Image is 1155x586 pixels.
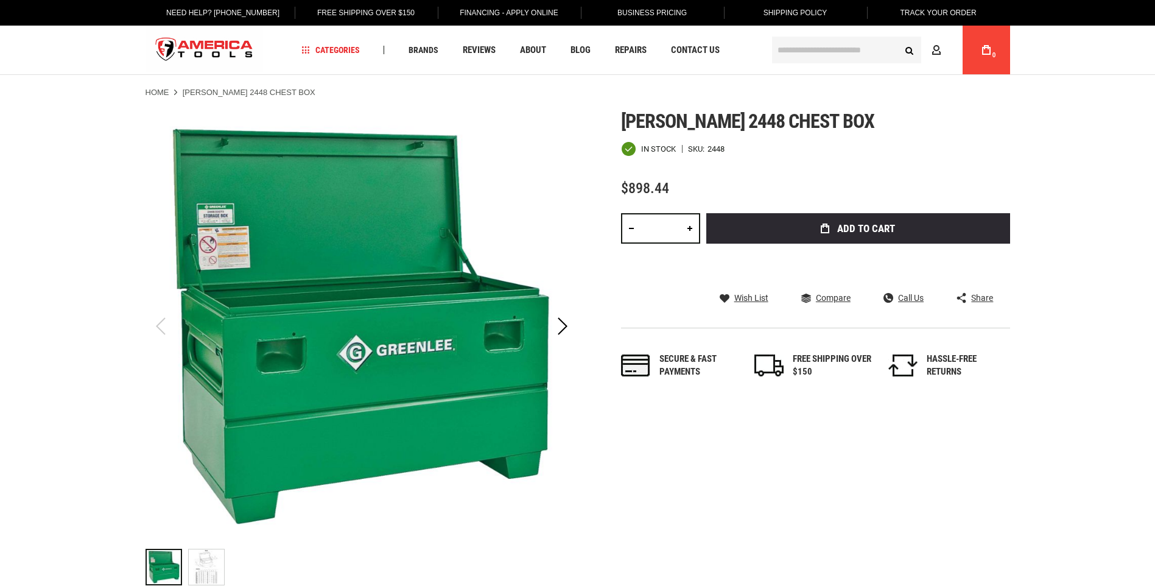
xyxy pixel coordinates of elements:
[706,213,1010,244] button: Add to Cart
[146,27,264,73] img: America Tools
[816,294,851,302] span: Compare
[409,46,438,54] span: Brands
[621,180,669,197] span: $898.44
[992,52,996,58] span: 0
[898,38,921,62] button: Search
[671,46,720,55] span: Contact Us
[520,46,546,55] span: About
[403,42,444,58] a: Brands
[837,224,895,234] span: Add to Cart
[621,141,676,157] div: Availability
[971,294,993,302] span: Share
[565,42,596,58] a: Blog
[146,87,169,98] a: Home
[301,46,360,54] span: Categories
[688,145,707,153] strong: SKU
[146,110,578,543] img: GREENLEE 2448 CHEST BOX
[734,294,768,302] span: Wish List
[296,42,365,58] a: Categories
[793,353,872,379] div: FREE SHIPPING OVER $150
[720,292,768,303] a: Wish List
[570,46,591,55] span: Blog
[659,353,739,379] div: Secure & fast payments
[898,294,924,302] span: Call Us
[883,292,924,303] a: Call Us
[764,9,827,17] span: Shipping Policy
[183,88,315,97] strong: [PERSON_NAME] 2448 CHEST BOX
[888,355,918,376] img: returns
[146,27,264,73] a: store logo
[665,42,725,58] a: Contact Us
[457,42,501,58] a: Reviews
[189,549,224,585] img: GREENLEE 2448 CHEST BOX
[621,355,650,376] img: payments
[927,353,1006,379] div: HASSLE-FREE RETURNS
[754,355,784,376] img: shipping
[615,46,647,55] span: Repairs
[547,110,578,543] div: Next
[801,292,851,303] a: Compare
[704,247,1013,283] iframe: Secure express checkout frame
[641,145,676,153] span: In stock
[975,26,998,74] a: 0
[621,110,874,133] span: [PERSON_NAME] 2448 chest box
[707,145,725,153] div: 2448
[514,42,552,58] a: About
[609,42,652,58] a: Repairs
[463,46,496,55] span: Reviews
